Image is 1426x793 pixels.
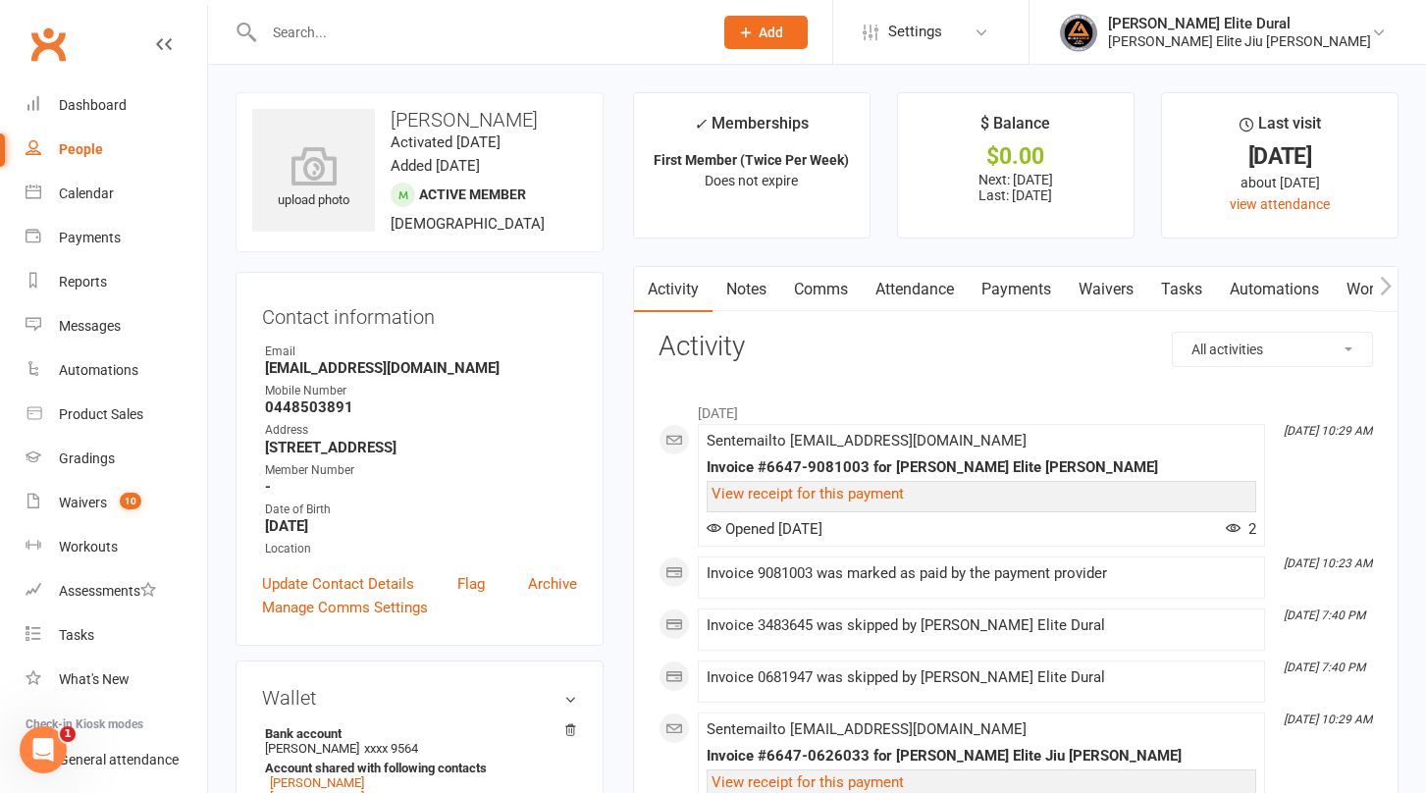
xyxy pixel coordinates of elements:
[265,478,577,496] strong: -
[862,267,968,312] a: Attendance
[1284,424,1372,438] i: [DATE] 10:29 AM
[26,437,207,481] a: Gradings
[888,10,942,54] span: Settings
[20,726,67,773] iframe: Intercom live chat
[26,613,207,658] a: Tasks
[419,186,526,202] span: Active member
[265,726,567,741] strong: Bank account
[59,671,130,687] div: What's New
[26,393,207,437] a: Product Sales
[265,359,577,377] strong: [EMAIL_ADDRESS][DOMAIN_NAME]
[1284,556,1372,570] i: [DATE] 10:23 AM
[26,658,207,702] a: What's New
[262,298,577,328] h3: Contact information
[1216,267,1333,312] a: Automations
[59,406,143,422] div: Product Sales
[265,382,577,400] div: Mobile Number
[659,393,1373,424] li: [DATE]
[659,332,1373,362] h3: Activity
[59,495,107,510] div: Waivers
[262,596,428,619] a: Manage Comms Settings
[26,128,207,172] a: People
[707,432,1027,449] span: Sent email to [EMAIL_ADDRESS][DOMAIN_NAME]
[1230,196,1330,212] a: view attendance
[265,540,577,558] div: Location
[1284,713,1372,726] i: [DATE] 10:29 AM
[980,111,1050,146] div: $ Balance
[270,775,364,790] a: [PERSON_NAME]
[1108,32,1371,50] div: [PERSON_NAME] Elite Jiu [PERSON_NAME]
[262,572,414,596] a: Update Contact Details
[26,83,207,128] a: Dashboard
[916,146,1116,167] div: $0.00
[391,133,501,151] time: Activated [DATE]
[391,215,545,233] span: [DEMOGRAPHIC_DATA]
[1226,520,1256,538] span: 2
[26,348,207,393] a: Automations
[265,501,577,519] div: Date of Birth
[265,439,577,456] strong: [STREET_ADDRESS]
[705,173,798,188] span: Does not expire
[916,172,1116,203] p: Next: [DATE] Last: [DATE]
[712,773,904,791] a: View receipt for this payment
[59,752,179,767] div: General attendance
[252,146,375,211] div: upload photo
[59,539,118,555] div: Workouts
[1180,172,1380,193] div: about [DATE]
[265,398,577,416] strong: 0448503891
[59,185,114,201] div: Calendar
[707,720,1027,738] span: Sent email to [EMAIL_ADDRESS][DOMAIN_NAME]
[1065,267,1147,312] a: Waivers
[1147,267,1216,312] a: Tasks
[1333,267,1426,312] a: Workouts
[1284,661,1365,674] i: [DATE] 7:40 PM
[262,687,577,709] h3: Wallet
[654,152,849,168] strong: First Member (Twice Per Week)
[26,216,207,260] a: Payments
[1059,13,1098,52] img: thumb_image1702864552.png
[780,267,862,312] a: Comms
[364,741,418,756] span: xxxx 9564
[265,421,577,440] div: Address
[707,565,1256,582] div: Invoice 9081003 was marked as paid by the payment provider
[724,16,808,49] button: Add
[26,304,207,348] a: Messages
[26,172,207,216] a: Calendar
[24,20,73,69] a: Clubworx
[59,583,156,599] div: Assessments
[391,157,480,175] time: Added [DATE]
[26,525,207,569] a: Workouts
[1284,608,1365,622] i: [DATE] 7:40 PM
[694,111,809,147] div: Memberships
[707,617,1256,634] div: Invoice 3483645 was skipped by [PERSON_NAME] Elite Dural
[59,318,121,334] div: Messages
[707,748,1256,765] div: Invoice #6647-0626033 for [PERSON_NAME] Elite Jiu [PERSON_NAME]
[1108,15,1371,32] div: [PERSON_NAME] Elite Dural
[26,260,207,304] a: Reports
[634,267,713,312] a: Activity
[707,520,822,538] span: Opened [DATE]
[59,97,127,113] div: Dashboard
[59,450,115,466] div: Gradings
[759,25,783,40] span: Add
[968,267,1065,312] a: Payments
[26,481,207,525] a: Waivers 10
[457,572,485,596] a: Flag
[59,141,103,157] div: People
[252,109,587,131] h3: [PERSON_NAME]
[712,485,904,502] a: View receipt for this payment
[1240,111,1321,146] div: Last visit
[26,738,207,782] a: General attendance kiosk mode
[1180,146,1380,167] div: [DATE]
[59,627,94,643] div: Tasks
[528,572,577,596] a: Archive
[60,726,76,742] span: 1
[265,517,577,535] strong: [DATE]
[59,274,107,290] div: Reports
[265,461,577,480] div: Member Number
[59,362,138,378] div: Automations
[258,19,699,46] input: Search...
[713,267,780,312] a: Notes
[707,669,1256,686] div: Invoice 0681947 was skipped by [PERSON_NAME] Elite Dural
[707,459,1256,476] div: Invoice #6647-9081003 for [PERSON_NAME] Elite [PERSON_NAME]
